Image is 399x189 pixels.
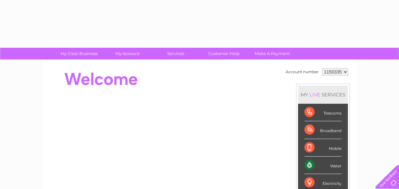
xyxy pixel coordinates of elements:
a: Customer Help [198,48,250,59]
div: MY SERVICES [298,86,348,104]
div: Water [304,157,342,174]
td: Account number [284,66,320,77]
a: My Account [101,48,154,59]
a: My Clear Business [53,48,105,59]
a: Services [150,48,202,59]
div: LIVE [308,92,322,98]
div: Mobile [304,139,342,157]
a: Make A Payment [246,48,298,59]
div: Telecoms [304,104,342,121]
div: Broadband [304,121,342,139]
